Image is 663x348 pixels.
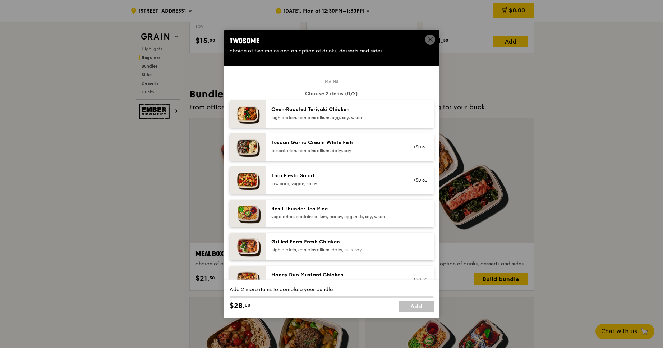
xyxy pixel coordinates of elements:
img: daily_normal_HORZ-Basil-Thunder-Tea-Rice.jpg [230,200,266,227]
div: pescatarian, contains allium, dairy, soy [271,148,400,154]
img: daily_normal_Oven-Roasted_Teriyaki_Chicken__Horizontal_.jpg [230,100,266,128]
div: high protein, contains allium, soy, wheat [271,280,400,286]
div: choice of two mains and an option of drinks, desserts and sides [230,47,434,55]
div: Basil Thunder Tea Rice [271,205,400,212]
div: Tuscan Garlic Cream White Fish [271,139,400,146]
div: vegetarian, contains allium, barley, egg, nuts, soy, wheat [271,214,400,220]
div: Add 2 more items to complete your bundle [230,286,434,293]
div: high protein, contains allium, dairy, nuts, soy [271,247,400,253]
div: +$0.50 [409,144,428,150]
span: $28. [230,301,245,311]
div: Grilled Farm Fresh Chicken [271,238,400,246]
img: daily_normal_HORZ-Grilled-Farm-Fresh-Chicken.jpg [230,233,266,260]
div: Choose 2 items (0/2) [230,90,434,97]
img: daily_normal_Thai_Fiesta_Salad__Horizontal_.jpg [230,166,266,194]
span: 00 [245,302,250,308]
div: Thai Fiesta Salad [271,172,400,179]
div: Oven‑Roasted Teriyaki Chicken [271,106,400,113]
span: Mains [322,79,341,84]
div: +$0.50 [409,177,428,183]
div: low carb, vegan, spicy [271,181,400,187]
img: daily_normal_Tuscan_Garlic_Cream_White_Fish__Horizontal_.jpg [230,133,266,161]
a: Add [399,301,434,312]
div: Honey Duo Mustard Chicken [271,271,400,279]
img: daily_normal_Honey_Duo_Mustard_Chicken__Horizontal_.jpg [230,266,266,293]
div: high protein, contains allium, egg, soy, wheat [271,115,400,120]
div: +$0.50 [409,276,428,282]
div: Twosome [230,36,434,46]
